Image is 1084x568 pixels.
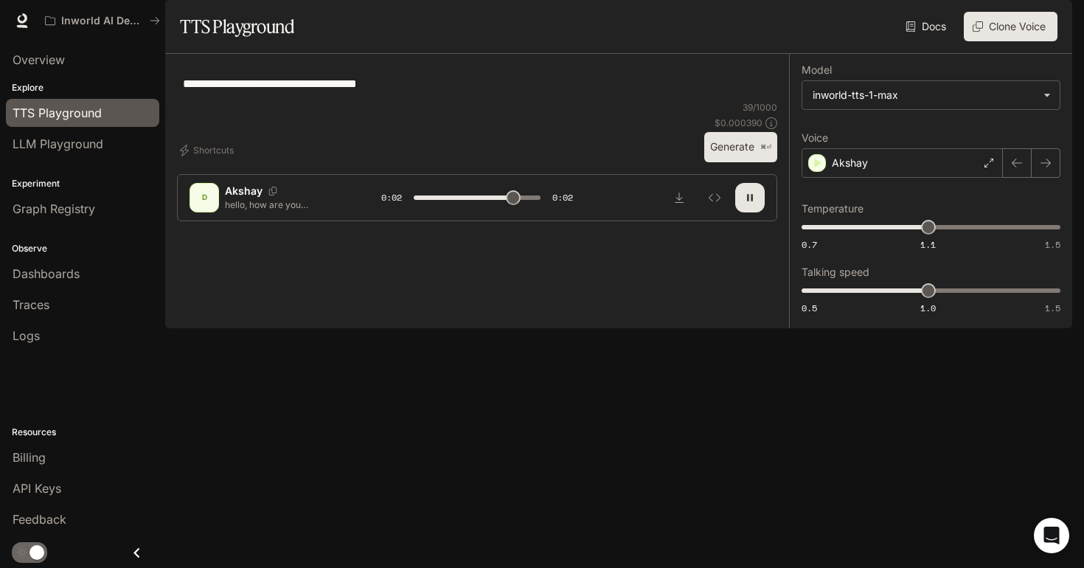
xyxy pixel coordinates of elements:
[225,198,346,211] p: hello, how are you [PERSON_NAME]. Can we begin?
[760,143,771,152] p: ⌘⏎
[700,183,729,212] button: Inspect
[664,183,694,212] button: Download audio
[1045,238,1060,251] span: 1.5
[263,187,283,195] button: Copy Voice ID
[920,302,936,314] span: 1.0
[802,65,832,75] p: Model
[802,238,817,251] span: 0.7
[704,132,777,162] button: Generate⌘⏎
[381,190,402,205] span: 0:02
[715,117,762,129] p: $ 0.000390
[802,267,869,277] p: Talking speed
[61,15,144,27] p: Inworld AI Demos
[903,12,952,41] a: Docs
[802,302,817,314] span: 0.5
[1045,302,1060,314] span: 1.5
[920,238,936,251] span: 1.1
[180,12,294,41] h1: TTS Playground
[1034,518,1069,553] div: Open Intercom Messenger
[802,81,1060,109] div: inworld-tts-1-max
[743,101,777,114] p: 39 / 1000
[813,88,1036,103] div: inworld-tts-1-max
[802,133,828,143] p: Voice
[964,12,1057,41] button: Clone Voice
[38,6,167,35] button: All workspaces
[552,190,573,205] span: 0:02
[225,184,263,198] p: Akshay
[177,139,240,162] button: Shortcuts
[192,186,216,209] div: D
[802,204,864,214] p: Temperature
[832,156,868,170] p: Akshay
